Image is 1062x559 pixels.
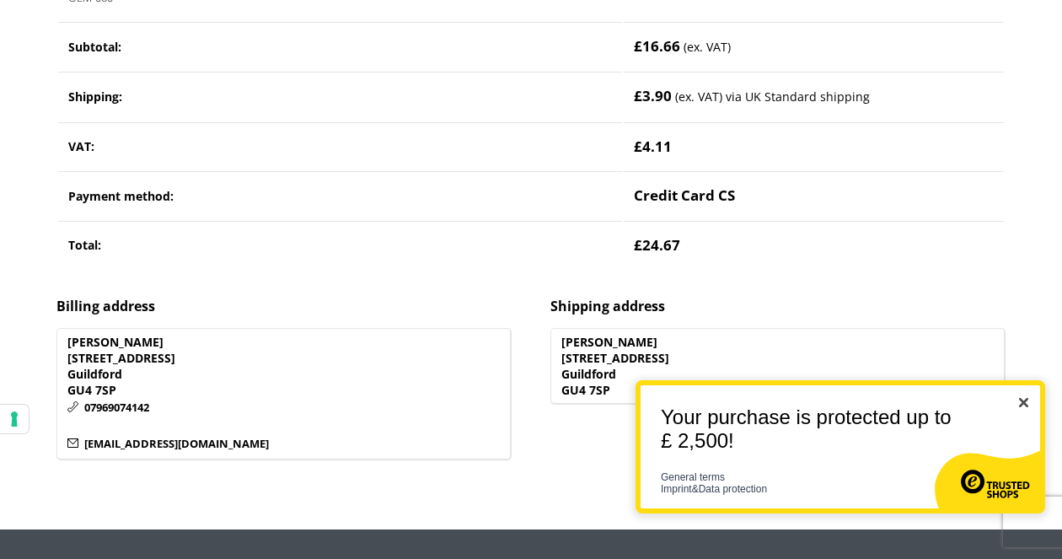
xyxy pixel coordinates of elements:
small: (ex. VAT) [684,39,731,55]
th: Payment method: [58,171,622,219]
small: (ex. VAT) [675,89,722,105]
span: 16.66 [634,36,680,56]
span: 3.90 [634,86,672,105]
th: Total: [58,221,622,269]
td: Credit Card CS [624,171,1004,219]
span: 4.11 [634,137,672,156]
h1: Your purchase is protected up to £ 2,500! [641,406,1027,453]
span: £ [634,235,642,255]
h2: Billing address [56,297,512,315]
address: [PERSON_NAME] [STREET_ADDRESS] Guildford GU4 7SP [550,328,1006,405]
th: Subtotal: [58,22,622,71]
th: Shipping: [58,72,622,121]
a: Imprint&Data protection [661,483,767,495]
a: General terms [661,471,725,483]
address: [PERSON_NAME] [STREET_ADDRESS] Guildford GU4 7SP [56,328,512,460]
small: via UK Standard shipping [726,89,870,105]
span: £ [634,86,642,105]
img: Trusted Shops logo [961,470,1030,498]
p: 07969074142 [67,398,500,417]
span: £ [634,137,642,156]
h2: Shipping address [550,297,1006,315]
p: [EMAIL_ADDRESS][DOMAIN_NAME] [67,434,500,454]
button: Close [1019,397,1028,411]
span: £ [634,36,642,56]
span: 24.67 [634,235,680,255]
th: VAT: [58,122,622,170]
